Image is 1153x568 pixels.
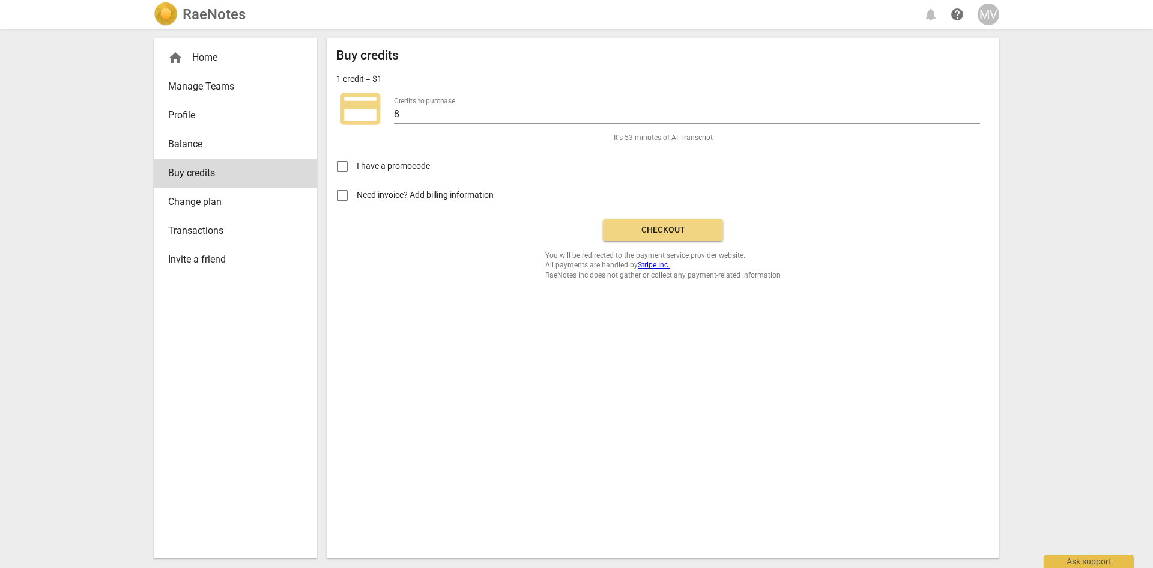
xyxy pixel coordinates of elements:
div: Ask support [1044,555,1134,568]
h2: RaeNotes [183,6,246,23]
a: Balance [154,130,317,159]
span: Invite a friend [168,252,293,267]
button: MV [978,4,999,25]
a: LogoRaeNotes [154,2,246,26]
button: Checkout [603,219,723,241]
span: Checkout [613,224,713,236]
span: home [168,50,183,65]
div: Home [168,50,293,65]
img: Logo [154,2,178,26]
a: Change plan [154,188,317,216]
span: I have a promocode [357,160,430,173]
span: Change plan [168,195,293,209]
span: You will be redirected to the payment service provider website. All payments are handled by RaeNo... [545,251,781,281]
a: Manage Teams [154,72,317,101]
span: Balance [168,137,293,151]
span: Profile [168,108,293,123]
a: Help [946,4,968,25]
a: Stripe Inc. [638,261,670,269]
a: Buy credits [154,159,317,188]
label: Credits to purchase [394,97,455,105]
span: Manage Teams [168,79,293,94]
span: credit_card [336,85,384,133]
h2: Buy credits [336,48,399,63]
div: Home [154,43,317,72]
a: Transactions [154,216,317,245]
span: Transactions [168,224,293,238]
a: Invite a friend [154,245,317,274]
span: It's 53 minutes of AI Transcript [614,133,713,143]
span: Need invoice? Add billing information [357,189,495,201]
a: Profile [154,101,317,130]
span: Buy credits [168,166,293,180]
p: 1 credit = $1 [336,73,382,85]
span: help [950,7,964,22]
